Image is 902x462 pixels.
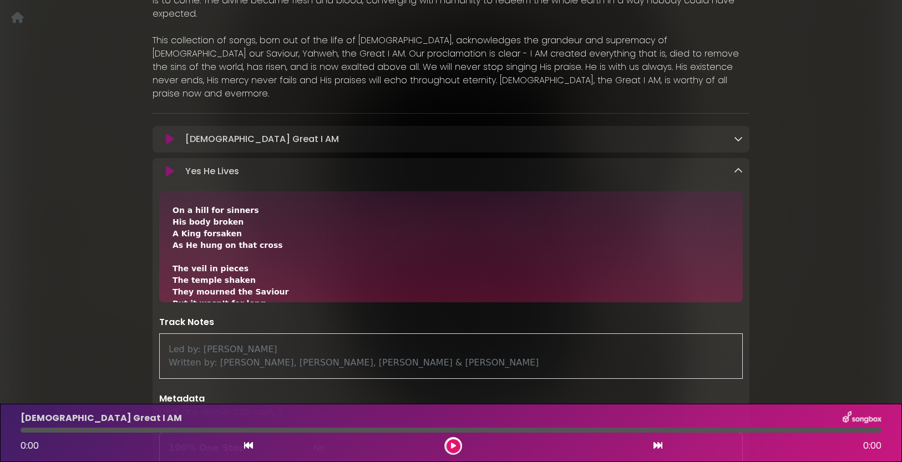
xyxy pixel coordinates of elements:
p: Yes He Lives [185,165,239,178]
p: Track Notes [159,316,743,329]
p: [DEMOGRAPHIC_DATA] Great I AM [21,412,182,425]
div: Led by: [PERSON_NAME] Written by: [PERSON_NAME], [PERSON_NAME], [PERSON_NAME] & [PERSON_NAME] [159,333,743,379]
img: songbox-logo-white.png [843,411,881,425]
p: This collection of songs, born out of the life of [DEMOGRAPHIC_DATA], acknowledges the grandeur a... [153,34,749,100]
p: [DEMOGRAPHIC_DATA] Great I AM [185,133,339,146]
span: 0:00 [863,439,881,453]
span: 0:00 [21,439,39,452]
p: Metadata [159,392,743,405]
